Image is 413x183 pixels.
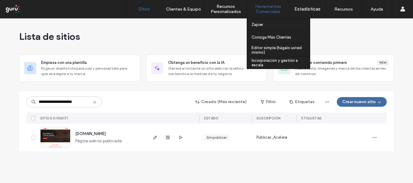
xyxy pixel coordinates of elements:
[207,135,227,140] div: Sin publicar
[377,60,389,65] div: New
[295,66,389,77] span: Reúna texto, imágenes y marca de los clientes antes de construir.
[252,56,310,69] a: Incorporación y gestión a escala
[255,97,282,107] button: Filtro
[190,97,252,107] button: Creado (Más reciente)
[252,22,263,27] label: Zapier
[252,31,310,43] a: Consiga Más Clientes
[284,97,320,107] button: Etiquetas
[204,116,219,120] span: ESTADO
[40,116,68,120] span: SITIOS (1/30617)
[138,6,150,12] label: Sitios
[146,55,267,82] div: Obtenga un beneficio con la IAGenera al instante un sitio web con diseño y contenido a la medida ...
[19,30,80,43] span: Lista de sitios
[75,131,106,136] a: [DOMAIN_NAME]
[294,6,320,12] label: Estadísticas
[41,60,87,66] span: Empieza con una plantilla
[256,134,287,140] span: Publicar_Acelera
[273,55,394,82] div: Recopilar contenido primeroNewReúna texto, imágenes y marca de los clientes antes de construir.
[252,44,310,56] a: Editor simple (hágalo usted mismo)
[75,138,122,144] span: Página web no publicada
[256,116,281,120] span: Suscripción
[247,4,289,14] label: Herramientas Comerciales
[166,7,201,12] label: Clientes & Equipo
[301,116,322,120] span: ETIQUETAS
[371,7,383,12] label: Ayuda
[168,60,224,66] span: Obtenga un beneficio con la IA
[252,58,310,67] label: Incorporación y gestión a escala
[41,66,135,77] span: Elige un diseño listo para usar y personalízalo para que se adapte a tu marca.
[19,55,140,82] div: Empieza con una plantillaElige un diseño listo para usar y personalízalo para que se adapte a tu ...
[252,35,291,39] label: Consiga Más Clientes
[295,60,347,66] span: Recopilar contenido primero
[334,7,353,12] label: Recursos
[13,4,30,10] span: Ayuda
[252,18,310,31] a: Zapier
[337,97,387,107] button: Crear nuevo sitio
[205,4,247,14] label: Recursos Personalizados
[252,46,310,55] label: Editor simple (hágalo usted mismo)
[168,66,262,77] span: Genera al instante un sitio web con diseño y contenido a la medida de tu negocio.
